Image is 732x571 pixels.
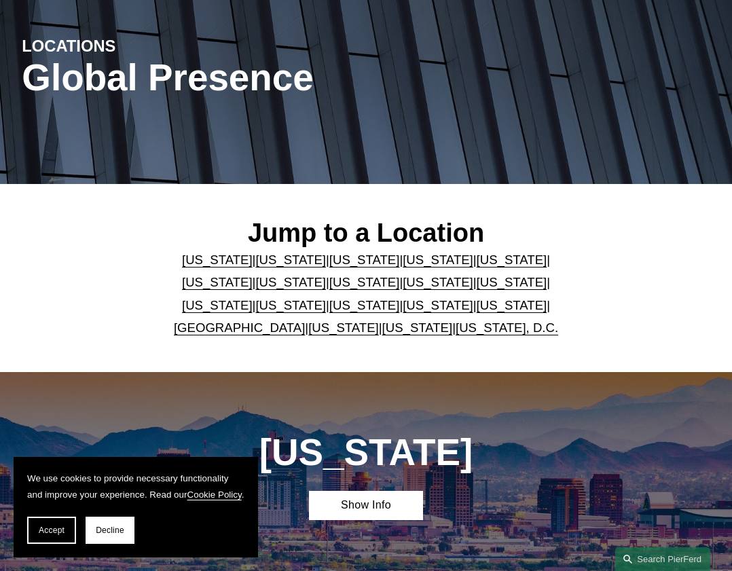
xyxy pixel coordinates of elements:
a: [US_STATE] [329,275,400,289]
p: We use cookies to provide necessary functionality and improve your experience. Read our . [27,471,244,503]
h4: LOCATIONS [22,36,194,56]
button: Accept [27,517,76,544]
a: [US_STATE] [255,253,326,267]
a: [US_STATE] [477,275,547,289]
a: [US_STATE], D.C. [456,320,558,335]
a: [US_STATE] [403,253,473,267]
a: [US_STATE] [403,275,473,289]
section: Cookie banner [14,457,258,557]
a: [US_STATE] [477,298,547,312]
h1: Global Presence [22,56,481,99]
a: [US_STATE] [308,320,379,335]
h1: [US_STATE] [223,431,509,474]
a: Show Info [309,491,424,521]
span: Decline [96,526,124,535]
button: Decline [86,517,134,544]
a: Search this site [615,547,710,571]
a: [US_STATE] [329,298,400,312]
span: Accept [39,526,65,535]
a: [US_STATE] [255,298,326,312]
a: [US_STATE] [182,253,253,267]
a: [US_STATE] [403,298,473,312]
a: [US_STATE] [329,253,400,267]
a: [US_STATE] [182,275,253,289]
a: [US_STATE] [255,275,326,289]
p: | | | | | | | | | | | | | | | | | | [165,248,566,339]
a: [US_STATE] [182,298,253,312]
h2: Jump to a Location [165,217,566,248]
a: [GEOGRAPHIC_DATA] [174,320,305,335]
a: [US_STATE] [382,320,453,335]
a: Cookie Policy [187,490,242,500]
a: [US_STATE] [477,253,547,267]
